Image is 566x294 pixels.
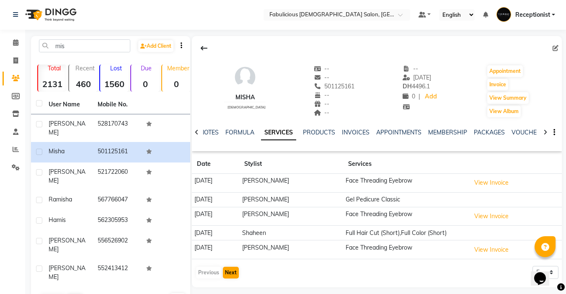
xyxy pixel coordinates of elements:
[49,147,65,155] span: Misha
[314,83,355,90] span: 501125161
[133,64,160,72] p: Due
[192,207,239,226] td: [DATE]
[44,95,93,114] th: User Name
[403,65,419,72] span: --
[69,79,98,89] strong: 460
[303,129,335,136] a: PRODUCTS
[195,40,213,56] div: Back to Client
[223,267,239,279] button: Next
[512,129,545,136] a: VOUCHERS
[403,93,415,100] span: 0
[314,109,330,116] span: --
[41,64,67,72] p: Total
[49,196,72,203] span: Ramisha
[93,142,142,162] td: 501125161
[424,91,438,103] a: Add
[470,176,512,189] button: View Invoice
[239,192,343,207] td: [PERSON_NAME]
[93,211,142,231] td: 562305953
[403,83,430,90] span: 4496.1
[342,129,370,136] a: INVOICES
[496,7,511,22] img: Receptionist
[403,74,432,81] span: [DATE]
[93,190,142,211] td: 567766047
[343,240,468,259] td: Face Threading Eyebrow
[239,240,343,259] td: [PERSON_NAME]
[239,226,343,240] td: Shaheen
[239,155,343,174] th: Stylist
[49,168,85,184] span: [PERSON_NAME]
[93,114,142,142] td: 528170743
[233,64,258,90] img: avatar
[314,100,330,108] span: --
[403,83,412,90] span: DH
[487,92,529,104] button: View Summary
[487,79,508,90] button: Invoice
[21,3,79,26] img: logo
[225,129,254,136] a: FORMULA
[487,65,523,77] button: Appointment
[49,264,85,281] span: [PERSON_NAME]
[49,216,66,224] span: Hamis
[192,226,239,240] td: [DATE]
[93,231,142,259] td: 556526902
[224,93,266,102] div: Misha
[487,106,521,117] button: View Album
[239,174,343,193] td: [PERSON_NAME]
[131,79,160,89] strong: 0
[343,226,468,240] td: Full Hair Cut (Short),Full Color (Short)
[343,207,468,226] td: Face Threading Eyebrow
[343,192,468,207] td: Gel Pedicure Classic
[39,39,130,52] input: Search by Name/Mobile/Email/Code
[239,207,343,226] td: [PERSON_NAME]
[162,79,191,89] strong: 0
[428,129,467,136] a: MEMBERSHIP
[192,174,239,193] td: [DATE]
[192,240,239,259] td: [DATE]
[93,259,142,286] td: 552413412
[93,95,142,114] th: Mobile No.
[314,74,330,81] span: --
[138,40,173,52] a: Add Client
[192,192,239,207] td: [DATE]
[343,155,468,174] th: Services
[531,260,558,286] iframe: chat widget
[470,210,512,223] button: View Invoice
[49,120,85,136] span: [PERSON_NAME]
[470,243,512,256] button: View Invoice
[314,65,330,72] span: --
[261,125,296,140] a: SERVICES
[515,10,550,19] span: Receptionist
[314,91,330,99] span: --
[93,162,142,190] td: 521722060
[49,237,85,253] span: [PERSON_NAME]
[343,174,468,193] td: Face Threading Eyebrow
[419,92,420,101] span: |
[165,64,191,72] p: Member
[200,129,219,136] a: NOTES
[103,64,129,72] p: Lost
[100,79,129,89] strong: 1560
[38,79,67,89] strong: 2131
[474,129,505,136] a: PACKAGES
[72,64,98,72] p: Recent
[227,105,266,109] span: [DEMOGRAPHIC_DATA]
[192,155,239,174] th: Date
[376,129,421,136] a: APPOINTMENTS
